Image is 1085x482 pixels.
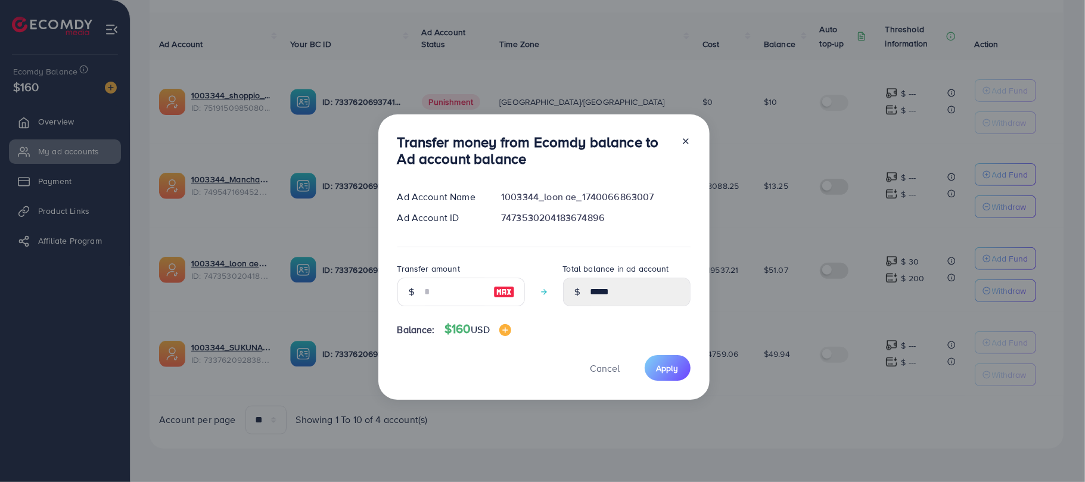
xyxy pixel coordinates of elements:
[493,285,515,299] img: image
[388,211,492,225] div: Ad Account ID
[471,323,489,336] span: USD
[397,323,435,337] span: Balance:
[499,324,511,336] img: image
[444,322,511,337] h4: $160
[397,133,671,168] h3: Transfer money from Ecomdy balance to Ad account balance
[645,355,691,381] button: Apply
[1034,428,1076,473] iframe: Chat
[563,263,669,275] label: Total balance in ad account
[576,355,635,381] button: Cancel
[492,211,700,225] div: 7473530204183674896
[397,263,460,275] label: Transfer amount
[492,190,700,204] div: 1003344_loon ae_1740066863007
[590,362,620,375] span: Cancel
[388,190,492,204] div: Ad Account Name
[657,362,679,374] span: Apply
